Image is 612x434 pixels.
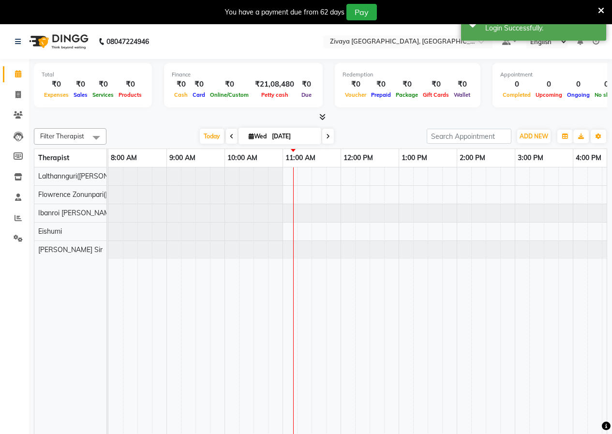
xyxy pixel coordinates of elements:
[90,91,116,98] span: Services
[246,133,269,140] span: Wed
[225,7,344,17] div: You have a payment due from 62 days
[341,151,375,165] a: 12:00 PM
[38,190,162,199] span: Flowrence Zonunpari([PERSON_NAME])
[343,79,369,90] div: ₹0
[190,91,208,98] span: Card
[200,129,224,144] span: Today
[573,151,604,165] a: 4:00 PM
[399,151,430,165] a: 1:00 PM
[565,91,592,98] span: Ongoing
[485,23,599,33] div: Login Successfully.
[283,151,318,165] a: 11:00 AM
[225,151,260,165] a: 10:00 AM
[515,151,546,165] a: 3:00 PM
[427,129,511,144] input: Search Appointment
[40,132,84,140] span: Filter Therapist
[533,79,565,90] div: 0
[190,79,208,90] div: ₹0
[451,91,473,98] span: Wallet
[500,91,533,98] span: Completed
[420,91,451,98] span: Gift Cards
[420,79,451,90] div: ₹0
[42,71,144,79] div: Total
[71,91,90,98] span: Sales
[298,79,315,90] div: ₹0
[520,133,548,140] span: ADD NEW
[500,79,533,90] div: 0
[251,79,298,90] div: ₹21,08,480
[71,79,90,90] div: ₹0
[393,79,420,90] div: ₹0
[172,71,315,79] div: Finance
[90,79,116,90] div: ₹0
[172,91,190,98] span: Cash
[38,153,69,162] span: Therapist
[38,172,135,180] span: Lalthannguri([PERSON_NAME])
[208,91,251,98] span: Online/Custom
[299,91,314,98] span: Due
[393,91,420,98] span: Package
[369,79,393,90] div: ₹0
[346,4,377,20] button: Pay
[116,91,144,98] span: Products
[116,79,144,90] div: ₹0
[42,79,71,90] div: ₹0
[108,151,139,165] a: 8:00 AM
[38,245,103,254] span: [PERSON_NAME] Sir
[25,28,91,55] img: logo
[167,151,198,165] a: 9:00 AM
[343,91,369,98] span: Voucher
[565,79,592,90] div: 0
[457,151,488,165] a: 2:00 PM
[208,79,251,90] div: ₹0
[106,28,149,55] b: 08047224946
[38,209,116,217] span: Ibanroi [PERSON_NAME]
[42,91,71,98] span: Expenses
[259,91,291,98] span: Petty cash
[38,227,62,236] span: Eishumi
[517,130,551,143] button: ADD NEW
[172,79,190,90] div: ₹0
[343,71,473,79] div: Redemption
[369,91,393,98] span: Prepaid
[269,129,317,144] input: 2025-09-03
[533,91,565,98] span: Upcoming
[451,79,473,90] div: ₹0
